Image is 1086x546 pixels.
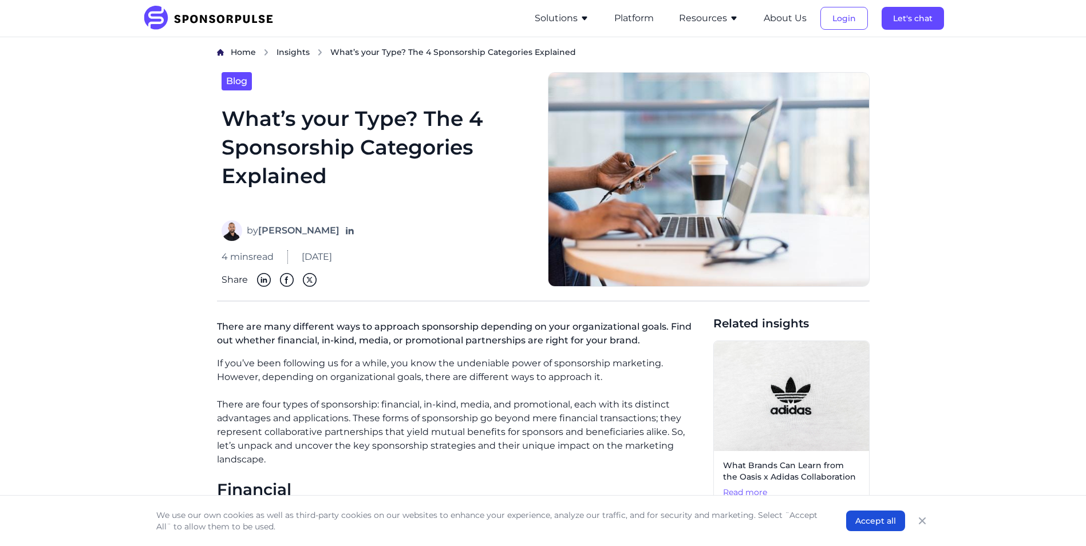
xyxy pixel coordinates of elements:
h1: What’s your Type? The 4 Sponsorship Categories Explained [222,104,534,207]
span: Home [231,47,256,57]
a: What Brands Can Learn from the Oasis x Adidas CollaborationRead more [713,341,870,508]
a: Home [231,46,256,58]
img: Facebook [280,273,294,287]
p: If you’ve been following us for a while, you know the undeniable power of sponsorship marketing. ... [217,357,704,384]
a: Follow on LinkedIn [344,225,356,236]
button: Accept all [846,511,905,531]
span: by [247,224,339,238]
h2: Financial [217,480,704,500]
button: Solutions [535,11,589,25]
button: Resources [679,11,739,25]
button: Close [914,513,930,529]
span: Share [222,273,248,287]
img: Twitter [303,273,317,287]
span: Read more [723,487,860,498]
p: There are many different ways to approach sponsorship depending on your organizational goals. Fin... [217,315,704,357]
span: What’s your Type? The 4 Sponsorship Categories Explained [330,46,576,58]
a: Insights [277,46,310,58]
a: Platform [614,13,654,23]
p: There are four types of sponsorship: financial, in-kind, media, and promotional, each with its di... [217,398,704,466]
a: About Us [764,13,807,23]
img: SponsorPulse [143,6,282,31]
strong: [PERSON_NAME] [258,225,339,236]
span: Related insights [713,315,870,331]
img: Eddy Sidani [222,220,242,241]
span: 4 mins read [222,250,274,264]
a: Login [820,13,868,23]
img: chevron right [263,49,270,56]
img: Home [217,49,224,56]
a: Blog [222,72,252,90]
button: Platform [614,11,654,25]
img: Christian Wiediger, courtesy of Unsplash [714,341,869,451]
button: Let's chat [882,7,944,30]
img: Image courtesy Christina @ wocintechchat.com via Unsplash [548,72,870,287]
button: Login [820,7,868,30]
span: Insights [277,47,310,57]
a: Let's chat [882,13,944,23]
p: We use our own cookies as well as third-party cookies on our websites to enhance your experience,... [156,509,823,532]
img: Linkedin [257,273,271,287]
span: What Brands Can Learn from the Oasis x Adidas Collaboration [723,460,860,482]
span: [DATE] [302,250,332,264]
img: chevron right [317,49,323,56]
button: About Us [764,11,807,25]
